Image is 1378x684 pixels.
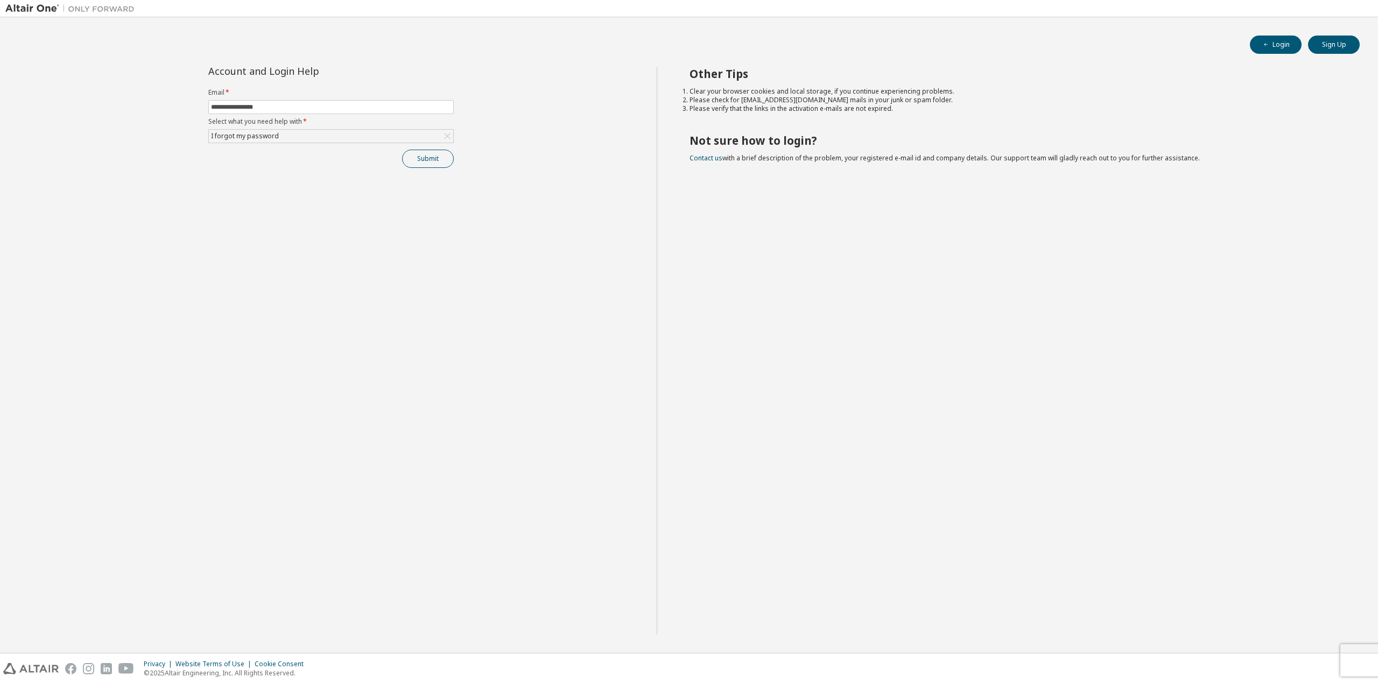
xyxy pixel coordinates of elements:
[175,660,255,668] div: Website Terms of Use
[3,663,59,674] img: altair_logo.svg
[255,660,310,668] div: Cookie Consent
[209,130,280,142] div: I forgot my password
[101,663,112,674] img: linkedin.svg
[209,130,453,143] div: I forgot my password
[1250,36,1302,54] button: Login
[144,660,175,668] div: Privacy
[118,663,134,674] img: youtube.svg
[208,88,454,97] label: Email
[208,67,405,75] div: Account and Login Help
[1308,36,1360,54] button: Sign Up
[690,87,1341,96] li: Clear your browser cookies and local storage, if you continue experiencing problems.
[208,117,454,126] label: Select what you need help with
[402,150,454,168] button: Submit
[5,3,140,14] img: Altair One
[690,104,1341,113] li: Please verify that the links in the activation e-mails are not expired.
[690,153,1200,163] span: with a brief description of the problem, your registered e-mail id and company details. Our suppo...
[690,96,1341,104] li: Please check for [EMAIL_ADDRESS][DOMAIN_NAME] mails in your junk or spam folder.
[690,67,1341,81] h2: Other Tips
[65,663,76,674] img: facebook.svg
[690,153,722,163] a: Contact us
[83,663,94,674] img: instagram.svg
[144,668,310,678] p: © 2025 Altair Engineering, Inc. All Rights Reserved.
[690,133,1341,147] h2: Not sure how to login?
